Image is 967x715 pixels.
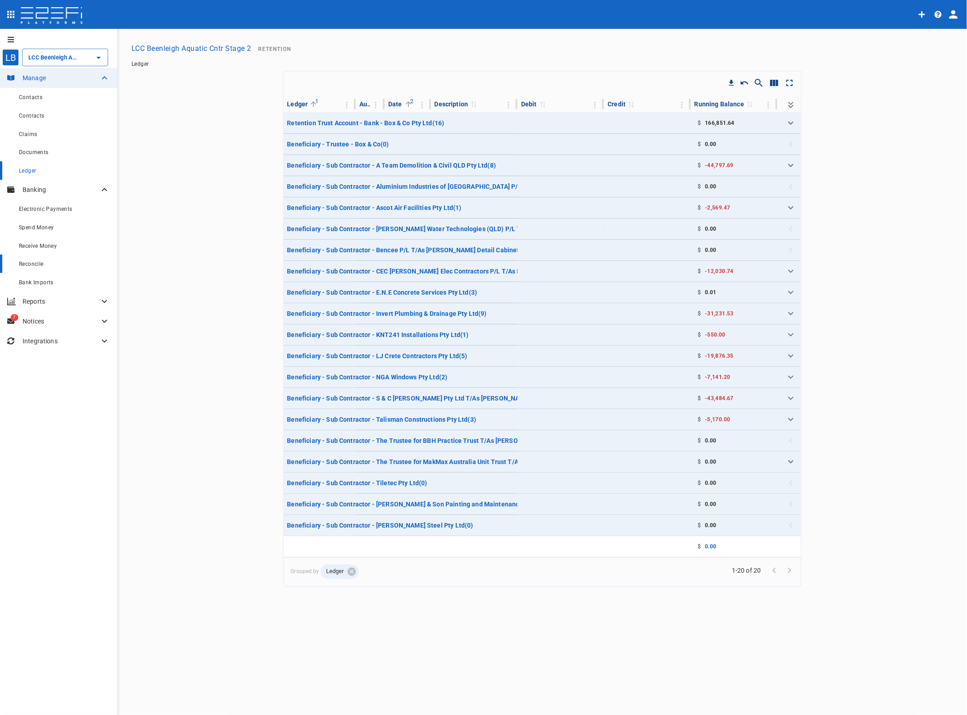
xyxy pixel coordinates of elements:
span: -2,569.47 [705,205,731,211]
span: Expand [785,244,797,256]
span: Expand [785,371,797,383]
span: Sorted by Ledger ascending [308,100,318,108]
span: $ [698,416,701,423]
span: Sort by Credit descending [626,100,636,108]
p: Beneficiary - Sub Contractor - E.N.E Concrete Services Pty Ltd ( 3 ) [287,288,477,297]
span: Grouped by [291,565,787,579]
span: 0.00 [705,437,717,444]
p: Beneficiary - Sub Contractor - Invert Plumbing & Drainage Pty Ltd ( 9 ) [287,309,487,318]
button: Show/Hide search [751,75,767,91]
p: Beneficiary - Sub Contractor - A Team Demolition & Civil QLD Pty Ltd ( 8 ) [287,161,496,170]
span: Sorted by Date ascending [403,100,413,108]
span: 0.01 [705,289,717,296]
p: Beneficiary - Sub Contractor - The Trustee for MakMax Australia Unit Trust T/As MakMax Aust ( 2 ) [287,457,571,466]
p: Beneficiary - Sub Contractor - Aluminium Industries of [GEOGRAPHIC_DATA] P/L ( 0 ) [287,182,530,191]
span: Contracts [19,113,45,119]
button: Expand all [785,99,797,111]
span: Electronic Payments [19,206,73,212]
span: Expand [785,498,797,510]
a: Ledger [132,61,149,67]
p: Beneficiary - Sub Contractor - Tiletec Pty Ltd ( 0 ) [287,478,427,487]
button: Expand [785,392,797,405]
span: $ [698,247,701,253]
span: Bank Imports [19,279,54,286]
span: 1-20 of 20 [732,566,761,575]
button: Open [92,51,105,64]
button: Expand [785,286,797,299]
button: Expand [785,307,797,320]
span: Sort by Running Balance descending [744,100,755,108]
span: $ [698,480,701,486]
span: Documents [19,149,49,155]
span: $ [698,162,701,169]
span: Claims [19,131,37,137]
span: -19,876.35 [705,353,734,359]
button: LCC Beenleigh Aquatic Cntr Stage 2 [128,40,255,57]
span: Retention [259,46,291,52]
span: $ [698,395,701,401]
span: $ [698,459,701,465]
span: $ [698,183,701,190]
span: 0.00 [705,522,717,528]
span: -550.00 [705,332,726,338]
button: Column Actions [501,98,516,112]
p: Beneficiary - Sub Contractor - [PERSON_NAME] Water Technologies (QLD) P/L T/As [PERSON_NAME] Aqua... [287,224,614,233]
span: $ [698,437,701,444]
p: Beneficiary - Sub Contractor - S & C [PERSON_NAME] Pty Ltd T/As [PERSON_NAME] Precision ( 4 ) [287,394,568,403]
button: Expand [785,265,797,278]
button: Expand [785,455,797,468]
span: Expand [785,519,797,532]
span: 0.00 [705,226,717,232]
button: Expand [785,328,797,341]
p: Manage [23,73,99,82]
div: Running Balance [695,99,744,109]
p: Beneficiary - Sub Contractor - NGA Windows Pty Ltd ( 2 ) [287,373,448,382]
span: 0.00 [705,501,717,507]
p: Beneficiary - Trustee - Box & Co ( 0 ) [287,140,389,149]
span: $ [698,205,701,211]
button: Toggle full screen [782,75,797,91]
span: Expand [785,434,797,447]
p: Reports [23,297,99,306]
span: 0.00 [705,247,717,253]
span: $ [698,289,701,296]
button: Expand [785,413,797,426]
span: Ledger [321,567,350,576]
p: Beneficiary - Sub Contractor - LJ Crete Contractors Pty Ltd ( 5 ) [287,351,468,360]
button: Expand [785,159,797,172]
p: Beneficiary - Sub Contractor - Bencee P/L T/As [PERSON_NAME] Detail Cabinet Maker ( 0 ) [287,246,548,255]
div: Ledger [321,565,359,579]
button: Expand [785,350,797,362]
span: 0.00 [705,480,717,486]
p: Beneficiary - Sub Contractor - Talisman Constructions Pty Ltd ( 3 ) [287,415,477,424]
span: $ [698,353,701,359]
button: Column Actions [675,98,689,112]
span: 7 [11,314,18,321]
p: Beneficiary - Sub Contractor - The Trustee for BBH Practice Trust T/As [PERSON_NAME] & [PERSON_NA... [287,436,610,445]
span: Spend Money [19,224,54,231]
input: LCC Beenleigh Aquatic Cntr Stage 2 [26,53,79,62]
span: -44,797.69 [705,162,734,169]
div: LB [2,49,19,66]
span: 0.00 [705,141,717,147]
span: Sort by Description ascending [468,100,479,108]
span: $ [698,120,701,126]
div: Description [435,99,468,109]
span: -5,170.00 [705,416,731,423]
span: $ [698,501,701,507]
p: Notices [23,317,99,326]
span: 2 [408,97,417,106]
span: Expand [785,201,797,214]
div: Date [388,99,403,109]
span: -7,141.20 [705,374,731,380]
